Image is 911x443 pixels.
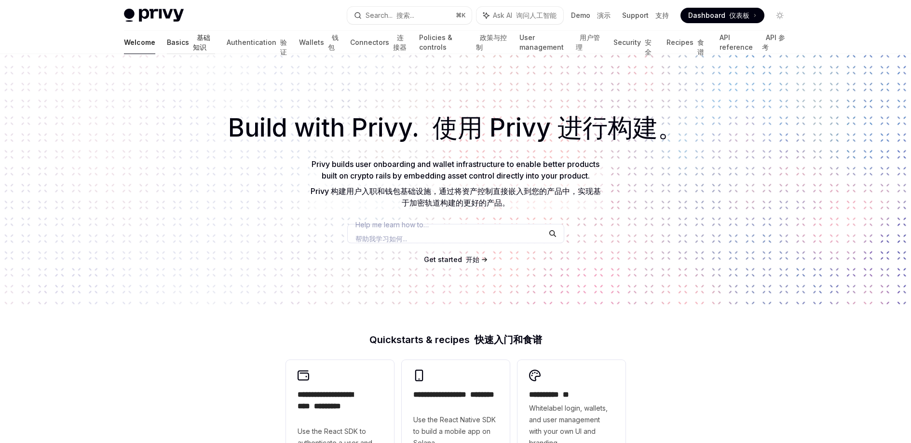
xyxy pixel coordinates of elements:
[280,38,287,56] font: 验证
[476,7,563,24] button: Ask AI 询问人工智能
[688,11,749,20] span: Dashboard
[772,8,788,23] button: Toggle dark mode
[124,31,155,54] a: Welcome
[476,33,507,51] font: 政策与控制
[666,31,707,54] a: Recipes 食谱
[167,31,216,54] a: Basics 基础知识
[697,38,704,56] font: 食谱
[299,31,339,54] a: Wallets 钱包
[645,38,652,56] font: 安全
[350,31,408,54] a: Connectors 连接器
[466,255,479,263] font: 开始
[309,159,602,208] span: Privy builds user onboarding and wallet infrastructure to enable better products built on crypto ...
[347,7,472,24] button: Search... 搜索...⌘K
[366,10,414,21] div: Search...
[597,11,611,19] font: 演示
[328,33,339,51] font: 钱包
[396,11,414,19] font: 搜索...
[311,186,601,208] font: Privy 构建用户入职和钱包基础设施，通过将资产控制直接嵌入到您的产品中，实现基于加密轨道构建的更好的产品。
[655,11,669,19] font: 支持
[124,9,184,22] img: light logo
[286,335,625,345] h2: Quickstarts & recipes
[475,334,542,346] font: 快速入门和食谱
[622,11,669,20] a: Support 支持
[424,255,479,263] span: Get started
[729,11,749,19] font: 仪表板
[571,11,611,20] a: Demo 演示
[355,220,429,248] span: Help me learn how to…
[193,33,210,51] font: 基础知识
[15,109,896,147] h1: Build with Privy.
[680,8,764,23] a: Dashboard 仪表板
[424,255,479,264] a: Get started 开始
[227,31,287,54] a: Authentication 验证
[419,31,508,54] a: Policies & controls 政策与控制
[720,31,788,54] a: API reference API 参考
[762,33,785,51] font: API 参考
[519,31,602,54] a: User management 用户管理
[456,12,466,19] span: ⌘ K
[576,33,600,51] font: 用户管理
[433,112,683,143] font: 使用 Privy 进行构建。
[393,33,407,51] font: 连接器
[355,235,407,243] font: 帮助我学习如何...
[493,11,557,20] span: Ask AI
[516,11,557,19] font: 询问人工智能
[613,31,655,54] a: Security 安全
